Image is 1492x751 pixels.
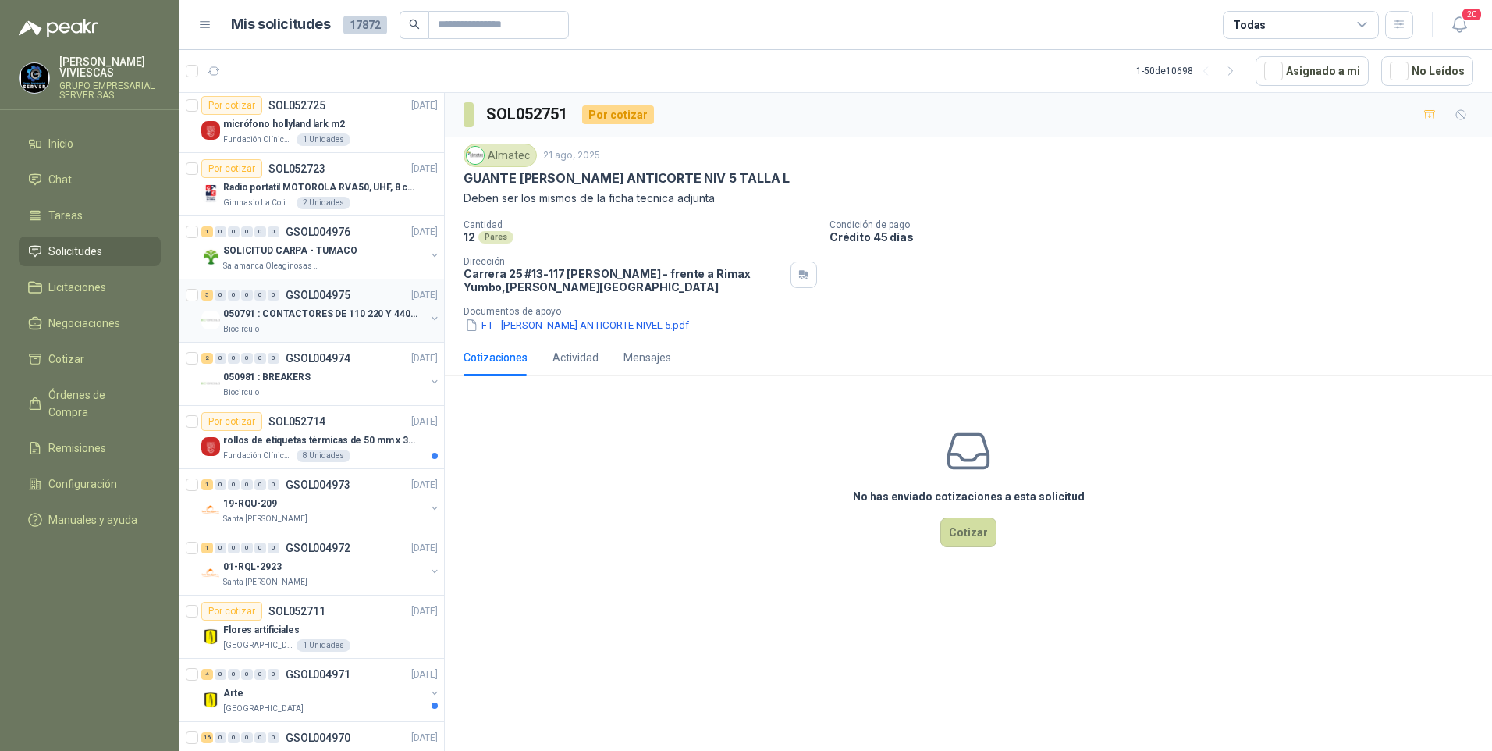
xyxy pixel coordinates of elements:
[19,308,161,338] a: Negociaciones
[241,479,253,490] div: 0
[254,353,266,364] div: 0
[268,479,279,490] div: 0
[464,317,691,333] button: FT - [PERSON_NAME] ANTICORTE NIVEL 5.pdf
[543,148,600,163] p: 21 ago, 2025
[19,433,161,463] a: Remisiones
[201,374,220,393] img: Company Logo
[59,56,161,78] p: [PERSON_NAME] VIVIESCAS
[223,370,311,385] p: 050981 : BREAKERS
[241,353,253,364] div: 0
[297,639,350,652] div: 1 Unidades
[223,560,282,575] p: 01-RQL-2923
[48,243,102,260] span: Solicitudes
[228,353,240,364] div: 0
[241,226,253,237] div: 0
[268,100,325,111] p: SOL052725
[464,170,790,187] p: GUANTE [PERSON_NAME] ANTICORTE NIV 5 TALLA L
[1256,56,1369,86] button: Asignado a mi
[411,415,438,429] p: [DATE]
[411,667,438,682] p: [DATE]
[223,433,417,448] p: rollos de etiquetas térmicas de 50 mm x 30 mm
[486,102,570,126] h3: SOL052751
[48,511,137,529] span: Manuales y ayuda
[409,19,420,30] span: search
[201,96,262,115] div: Por cotizar
[48,315,120,332] span: Negociaciones
[223,576,307,589] p: Santa [PERSON_NAME]
[179,406,444,469] a: Por cotizarSOL052714[DATE] Company Logorollos de etiquetas térmicas de 50 mm x 30 mmFundación Clí...
[223,323,259,336] p: Biocirculo
[254,290,266,301] div: 0
[829,219,1486,230] p: Condición de pago
[223,117,345,132] p: micrófono hollyland lark m2
[286,226,350,237] p: GSOL004976
[940,518,996,547] button: Cotizar
[411,478,438,493] p: [DATE]
[48,207,83,224] span: Tareas
[1445,11,1473,39] button: 20
[254,669,266,680] div: 0
[48,475,117,493] span: Configuración
[223,180,417,195] p: Radio portatil MOTOROLA RVA50, UHF, 8 canales, 500MW
[286,732,350,743] p: GSOL004970
[201,437,220,456] img: Company Logo
[201,353,213,364] div: 2
[254,732,266,743] div: 0
[48,171,72,188] span: Chat
[268,290,279,301] div: 0
[228,479,240,490] div: 0
[268,353,279,364] div: 0
[201,665,441,715] a: 4 0 0 0 0 0 GSOL004971[DATE] Company LogoArte[GEOGRAPHIC_DATA]
[201,732,213,743] div: 16
[582,105,654,124] div: Por cotizar
[343,16,387,34] span: 17872
[829,230,1486,244] p: Crédito 45 días
[467,147,484,164] img: Company Logo
[853,488,1085,505] h3: No has enviado cotizaciones a esta solicitud
[254,226,266,237] div: 0
[228,732,240,743] div: 0
[1461,7,1483,22] span: 20
[411,351,438,366] p: [DATE]
[201,290,213,301] div: 5
[464,219,817,230] p: Cantidad
[20,63,49,93] img: Company Logo
[286,543,350,553] p: GSOL004972
[223,497,277,511] p: 19-RQU-209
[223,639,293,652] p: [GEOGRAPHIC_DATA]
[19,469,161,499] a: Configuración
[215,543,226,553] div: 0
[201,669,213,680] div: 4
[464,349,528,366] div: Cotizaciones
[464,256,784,267] p: Dirección
[201,184,220,203] img: Company Logo
[228,290,240,301] div: 0
[623,349,671,366] div: Mensajes
[254,543,266,553] div: 0
[201,500,220,519] img: Company Logo
[215,479,226,490] div: 0
[201,311,220,329] img: Company Logo
[297,133,350,146] div: 1 Unidades
[286,669,350,680] p: GSOL004971
[297,450,350,462] div: 8 Unidades
[19,129,161,158] a: Inicio
[201,247,220,266] img: Company Logo
[19,201,161,230] a: Tareas
[1136,59,1243,84] div: 1 - 50 de 10698
[223,197,293,209] p: Gimnasio La Colina
[201,690,220,709] img: Company Logo
[411,604,438,619] p: [DATE]
[48,135,73,152] span: Inicio
[228,669,240,680] div: 0
[223,686,243,701] p: Arte
[286,290,350,301] p: GSOL004975
[48,440,106,457] span: Remisiones
[464,190,1473,207] p: Deben ser los mismos de la ficha tecnica adjunta
[59,81,161,100] p: GRUPO EMPRESARIAL SERVER SAS
[19,19,98,37] img: Logo peakr
[411,731,438,746] p: [DATE]
[241,543,253,553] div: 0
[201,349,441,399] a: 2 0 0 0 0 0 GSOL004974[DATE] Company Logo050981 : BREAKERSBiocirculo
[201,159,262,178] div: Por cotizar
